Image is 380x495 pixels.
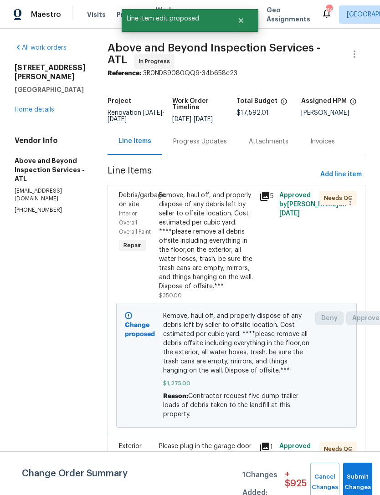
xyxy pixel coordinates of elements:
[320,169,362,180] span: Add line item
[280,98,288,110] span: The total cost of line items that have been proposed by Opendoor. This sum includes line items th...
[348,472,368,493] span: Submit Changes
[143,110,162,116] span: [DATE]
[267,5,310,24] span: Geo Assignments
[15,45,67,51] a: All work orders
[108,70,141,77] b: Reference:
[15,187,86,203] p: [EMAIL_ADDRESS][DOMAIN_NAME]
[236,98,277,104] h5: Total Budget
[301,110,366,116] div: [PERSON_NAME]
[279,210,300,217] span: [DATE]
[163,311,310,375] span: Remove, haul off, and properly dispose of any debris left by seller to offsite location. Cost est...
[15,156,86,184] h5: Above and Beyond Inspection Services - ATL
[87,10,106,19] span: Visits
[108,166,317,183] span: Line Items
[259,191,274,202] div: 5
[159,442,254,478] div: Please plug in the garage door opener. Check for proper operation. Please inform me if there’s an...
[163,393,188,399] span: Reason:
[108,116,127,122] span: [DATE]
[172,116,191,122] span: [DATE]
[108,42,320,65] span: Above and Beyond Inspection Services - ATL
[118,137,151,146] div: Line Items
[349,98,357,110] span: The hpm assigned to this work order.
[173,137,227,146] div: Progress Updates
[315,311,344,325] button: Deny
[156,5,179,24] span: Work Orders
[139,57,174,66] span: In Progress
[119,211,151,235] span: Interior Overall - Overall Paint
[163,379,310,388] span: $1,275.00
[108,110,164,122] span: -
[317,166,365,183] button: Add line item
[172,98,237,111] h5: Work Order Timeline
[108,110,164,122] span: Renovation
[226,11,256,30] button: Close
[310,137,335,146] div: Invoices
[324,194,356,203] span: Needs QC
[117,10,145,19] span: Projects
[279,443,347,468] span: Approved by [PERSON_NAME] on
[315,472,335,493] span: Cancel Changes
[326,5,332,15] div: 84
[119,443,142,468] span: Exterior Garage Door
[163,393,298,418] span: Contractor request five dump trailer loads of debris taken to the landfill at this property.
[15,206,86,214] p: [PHONE_NUMBER]
[15,107,54,113] a: Home details
[324,444,356,454] span: Needs QC
[236,110,269,116] span: $17,592.01
[119,192,165,208] span: Debris/garbage on site
[15,136,86,145] h4: Vendor Info
[31,10,61,19] span: Maestro
[122,9,226,28] span: Line item edit proposed
[249,137,288,146] div: Attachments
[194,116,213,122] span: [DATE]
[159,191,254,291] div: Remove, haul off, and properly dispose of any debris left by seller to offsite location. Cost est...
[279,192,347,217] span: Approved by [PERSON_NAME] on
[259,442,274,453] div: 1
[120,241,145,250] span: Repair
[125,322,155,337] b: Change proposed
[108,98,131,104] h5: Project
[108,69,365,78] div: 3R0NDS9080QQ9-34b658c23
[159,293,182,298] span: $350.00
[15,63,86,82] h2: [STREET_ADDRESS][PERSON_NAME]
[301,98,347,104] h5: Assigned HPM
[15,85,86,94] h5: [GEOGRAPHIC_DATA]
[172,116,213,122] span: -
